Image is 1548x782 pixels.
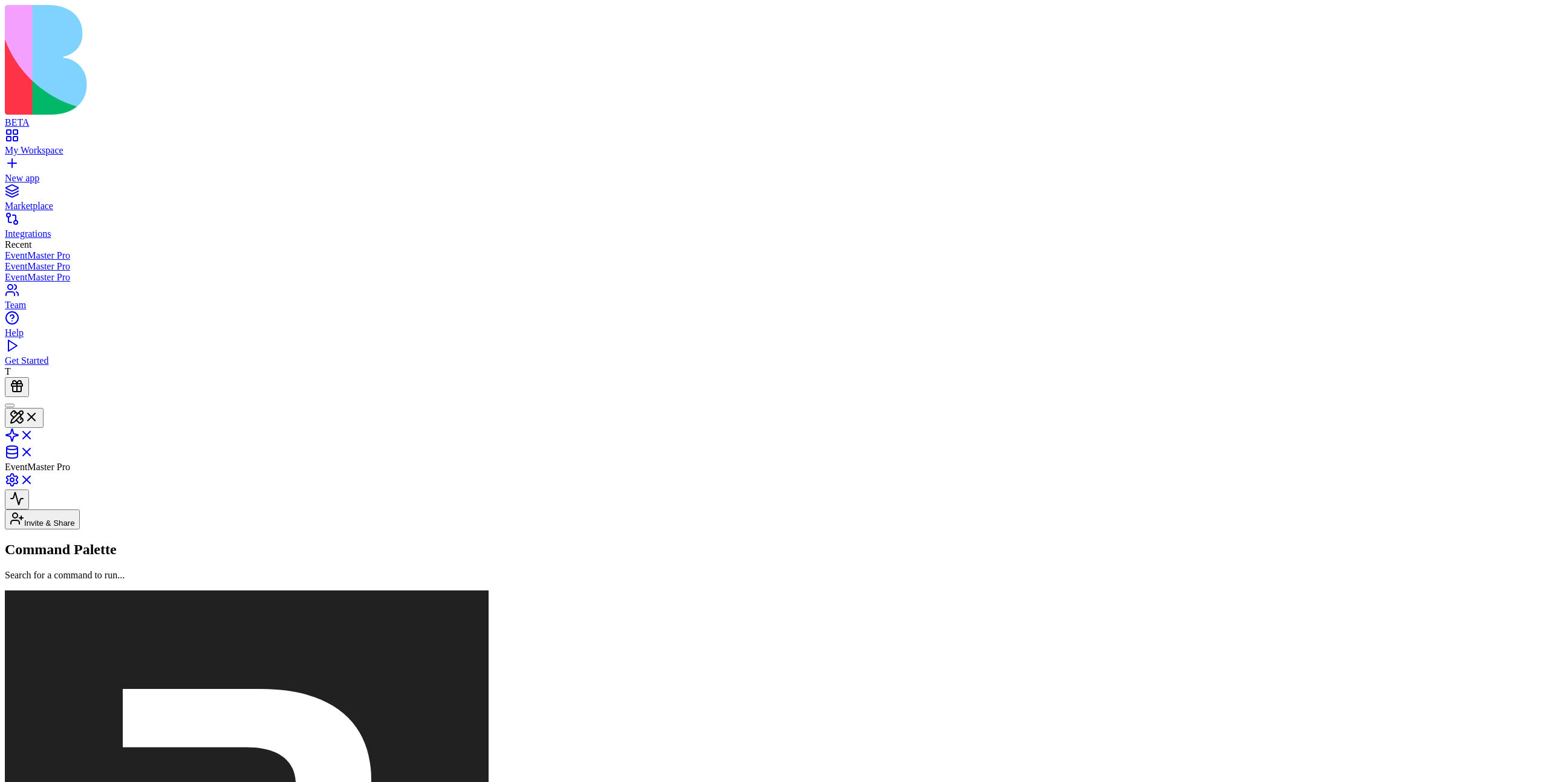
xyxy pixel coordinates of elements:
[5,366,11,376] span: T
[5,250,1543,261] a: EventMaster Pro
[5,201,1543,212] div: Marketplace
[5,289,1543,311] a: Team
[5,317,1543,338] a: Help
[5,462,70,472] span: EventMaster Pro
[5,228,1543,239] div: Integrations
[5,5,491,115] img: logo
[5,272,1543,283] a: EventMaster Pro
[5,145,1543,156] div: My Workspace
[5,541,1543,558] h2: Command Palette
[5,106,1543,128] a: BETA
[5,328,1543,338] div: Help
[5,162,1543,184] a: New app
[5,239,31,250] span: Recent
[5,355,1543,366] div: Get Started
[5,190,1543,212] a: Marketplace
[5,300,1543,311] div: Team
[5,218,1543,239] a: Integrations
[5,117,1543,128] div: BETA
[5,344,1543,366] a: Get Started
[5,570,1543,581] p: Search for a command to run...
[5,134,1543,156] a: My Workspace
[5,509,80,529] button: Invite & Share
[5,173,1543,184] div: New app
[5,261,1543,272] a: EventMaster Pro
